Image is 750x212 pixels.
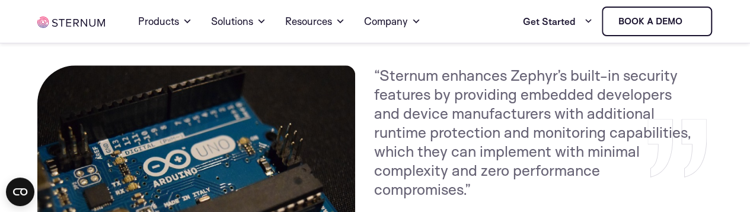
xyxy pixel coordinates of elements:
[6,178,34,206] button: Open CMP widget
[522,10,592,33] a: Get Started
[374,65,694,198] p: “Sternum enhances Zephyr’s built-in security features by providing embedded developers and device...
[687,17,696,26] img: sternum iot
[602,7,712,36] a: Book a demo
[37,17,105,28] img: sternum iot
